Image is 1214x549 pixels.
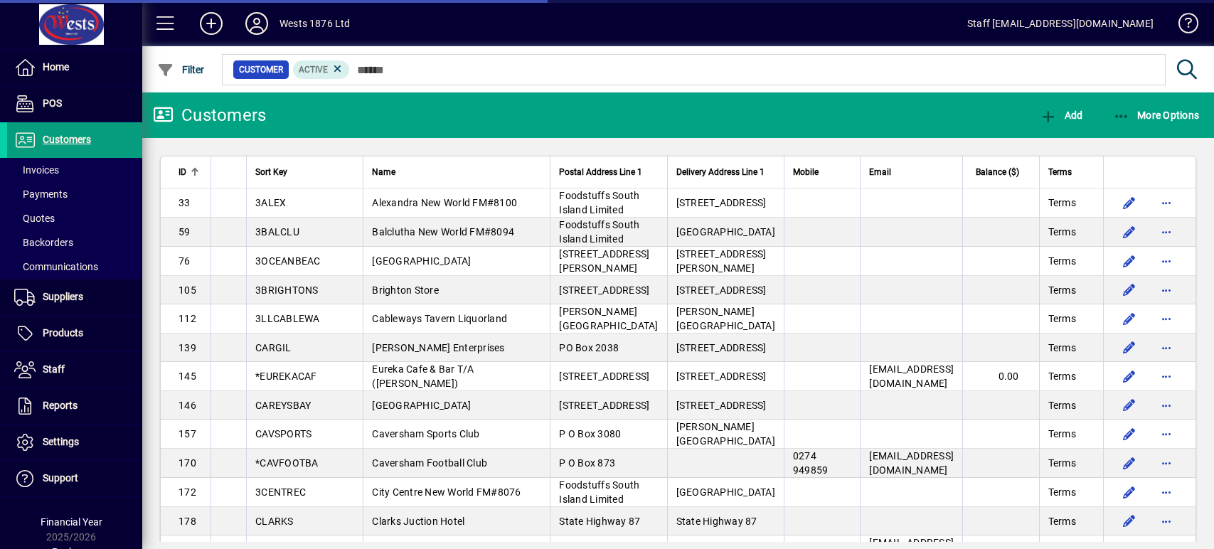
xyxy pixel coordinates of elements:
span: Staff [43,363,65,375]
span: Foodstuffs South Island Limited [559,219,639,245]
span: CAREYSBAY [255,400,311,411]
span: 146 [179,400,196,411]
span: [PERSON_NAME][GEOGRAPHIC_DATA] [676,421,775,447]
a: Home [7,50,142,85]
span: Cableways Tavern Liquorland [372,313,507,324]
button: More options [1155,250,1178,272]
a: Invoices [7,158,142,182]
span: Customer [239,63,283,77]
button: More options [1155,452,1178,474]
span: 3BALCLU [255,226,299,238]
span: Active [299,65,328,75]
span: Terms [1048,341,1076,355]
span: [STREET_ADDRESS] [676,342,767,353]
span: Filter [157,64,205,75]
a: Backorders [7,230,142,255]
span: 170 [179,457,196,469]
div: Mobile [793,164,852,180]
button: More options [1155,191,1178,214]
span: Terms [1048,427,1076,441]
span: *EUREKACAF [255,371,317,382]
span: [STREET_ADDRESS] [559,400,649,411]
span: City Centre New World FM#8076 [372,486,521,498]
span: *CAVFOOTBA [255,457,319,469]
span: Add [1040,110,1082,121]
span: Support [43,472,78,484]
span: Terms [1048,283,1076,297]
span: Terms [1048,514,1076,528]
div: Staff [EMAIL_ADDRESS][DOMAIN_NAME] [967,12,1154,35]
a: Products [7,316,142,351]
button: Add [188,11,234,36]
mat-chip: Activation Status: Active [293,60,350,79]
span: CLARKS [255,516,294,527]
span: Terms [1048,164,1072,180]
div: Email [869,164,954,180]
button: Edit [1118,220,1141,243]
span: 3BRIGHTONS [255,284,319,296]
span: 157 [179,428,196,439]
span: [EMAIL_ADDRESS][DOMAIN_NAME] [869,363,954,389]
span: [STREET_ADDRESS] [559,284,649,296]
button: Edit [1118,510,1141,533]
div: Customers [153,104,266,127]
button: Edit [1118,394,1141,417]
button: More Options [1109,102,1203,128]
a: Communications [7,255,142,279]
span: Alexandra New World FM#8100 [372,197,517,208]
button: Edit [1118,250,1141,272]
span: Terms [1048,456,1076,470]
span: [GEOGRAPHIC_DATA] [372,400,471,411]
span: 0274 949859 [793,450,829,476]
span: Home [43,61,69,73]
span: Suppliers [43,291,83,302]
div: Balance ($) [971,164,1032,180]
button: More options [1155,481,1178,503]
span: Financial Year [41,516,102,528]
div: ID [179,164,202,180]
span: ID [179,164,186,180]
span: Sort Key [255,164,287,180]
span: P O Box 873 [559,457,615,469]
span: [STREET_ADDRESS][PERSON_NAME] [676,248,767,274]
span: Reports [43,400,78,411]
button: Edit [1118,307,1141,330]
span: [STREET_ADDRESS][PERSON_NAME] [559,248,649,274]
span: 145 [179,371,196,382]
span: Terms [1048,311,1076,326]
span: 33 [179,197,191,208]
span: [GEOGRAPHIC_DATA] [676,226,775,238]
button: Filter [154,57,208,82]
span: 3ALEX [255,197,286,208]
a: Quotes [7,206,142,230]
button: Add [1036,102,1086,128]
span: PO Box 2038 [559,342,619,353]
span: [EMAIL_ADDRESS][DOMAIN_NAME] [869,450,954,476]
button: More options [1155,307,1178,330]
span: Terms [1048,254,1076,268]
button: More options [1155,365,1178,388]
span: Terms [1048,398,1076,412]
div: Wests 1876 Ltd [279,12,350,35]
button: Profile [234,11,279,36]
span: Email [869,164,891,180]
span: [STREET_ADDRESS] [676,197,767,208]
span: [STREET_ADDRESS] [559,371,649,382]
span: 172 [179,486,196,498]
button: More options [1155,279,1178,302]
span: 3LLCABLEWA [255,313,320,324]
td: 0.00 [962,362,1039,391]
span: 139 [179,342,196,353]
span: Name [372,164,395,180]
span: CARGIL [255,342,292,353]
a: Reports [7,388,142,424]
span: [GEOGRAPHIC_DATA] [372,255,471,267]
span: P O Box 3080 [559,428,621,439]
button: Edit [1118,191,1141,214]
a: Staff [7,352,142,388]
span: State Highway 87 [559,516,640,527]
span: [STREET_ADDRESS] [676,400,767,411]
span: Terms [1048,225,1076,239]
button: Edit [1118,422,1141,445]
button: More options [1155,510,1178,533]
